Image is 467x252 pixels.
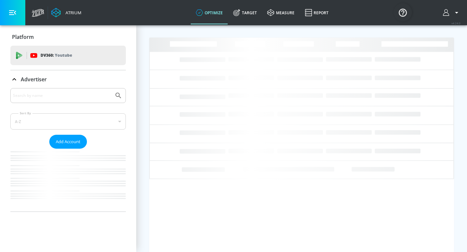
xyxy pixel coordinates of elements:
nav: list of Advertiser [10,149,126,212]
button: Add Account [49,135,87,149]
div: Advertiser [10,70,126,88]
span: Add Account [56,138,80,145]
a: Atrium [51,8,81,17]
div: DV360: Youtube [10,46,126,65]
a: optimize [191,1,228,24]
p: Platform [12,33,34,40]
div: Advertiser [10,88,126,212]
label: Sort By [18,111,32,115]
div: Atrium [63,10,81,16]
button: Open Resource Center [394,3,412,21]
p: Youtube [55,52,72,59]
a: measure [262,1,300,24]
span: v 4.24.0 [451,21,461,25]
p: Advertiser [21,76,47,83]
input: Search by name [13,91,111,100]
div: A-Z [10,113,126,130]
a: Report [300,1,334,24]
p: DV360: [41,52,72,59]
div: Platform [10,28,126,46]
a: Target [228,1,262,24]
